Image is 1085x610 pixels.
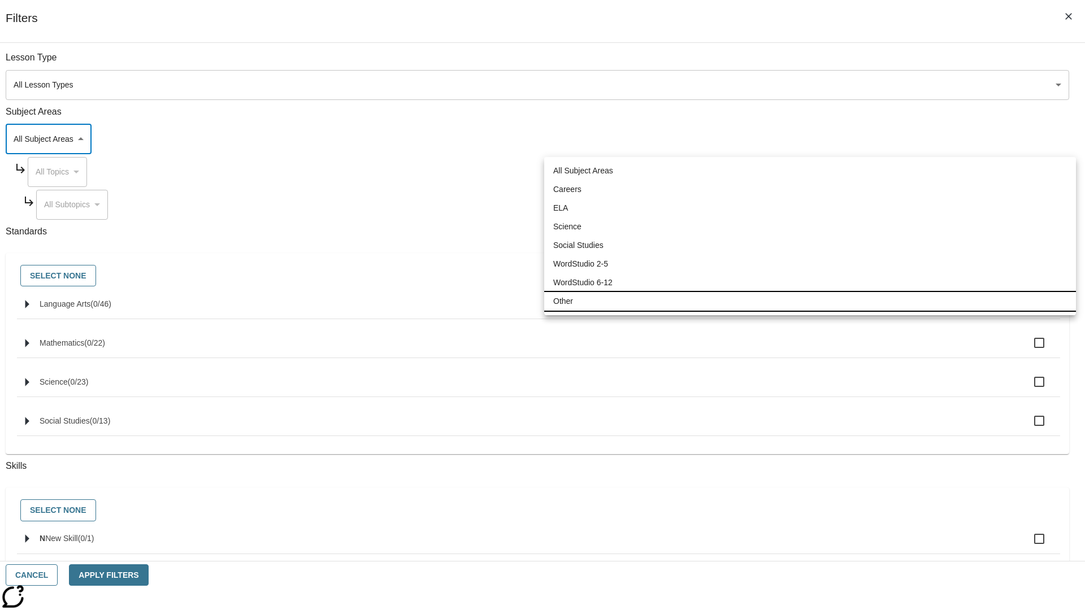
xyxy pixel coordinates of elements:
li: Careers [544,180,1076,199]
li: WordStudio 2-5 [544,255,1076,273]
li: Science [544,217,1076,236]
li: WordStudio 6-12 [544,273,1076,292]
li: Social Studies [544,236,1076,255]
li: Other [544,292,1076,311]
li: ELA [544,199,1076,217]
li: All Subject Areas [544,162,1076,180]
ul: Select a Subject Area [544,157,1076,315]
